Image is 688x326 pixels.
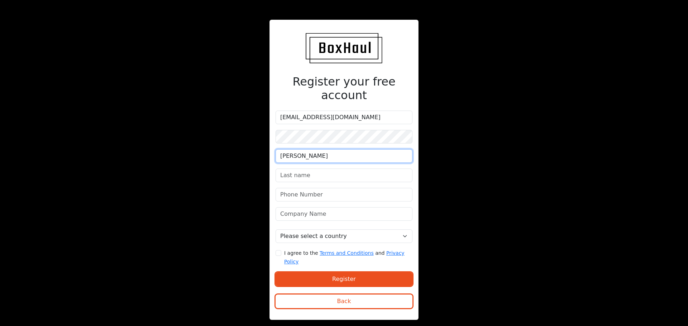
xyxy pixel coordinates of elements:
[306,33,382,63] img: BoxHaul
[276,111,412,124] input: Email
[276,169,412,182] input: Last name
[284,250,405,264] small: I agree to the and
[276,188,412,201] input: Phone Number
[320,250,374,256] a: Terms and Conditions
[276,229,412,243] select: Select a country
[276,295,412,308] button: Back
[276,299,412,306] a: Back
[276,207,412,221] input: Company Name
[276,149,412,163] input: First Name
[276,272,412,286] button: Register
[276,75,412,102] h2: Register your free account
